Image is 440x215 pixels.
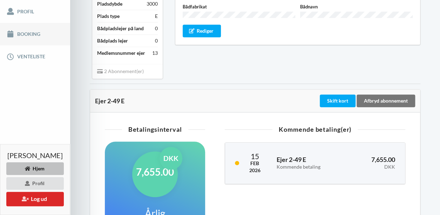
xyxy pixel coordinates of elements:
div: 2026 [249,167,260,174]
div: Ejer 2-49 E [95,97,318,104]
div: 13 [152,50,158,57]
div: Feb [249,160,260,167]
div: 0 [155,37,158,44]
div: Plads type [97,13,120,20]
span: [PERSON_NAME] [7,152,63,159]
div: Bådplads lejer [97,37,128,44]
div: E [155,13,158,20]
button: Log ud [6,192,64,206]
div: 0 [155,25,158,32]
div: DKK [351,164,395,170]
h3: 7,655.00 [351,156,395,170]
div: Hjem [6,162,64,175]
div: Medlemsnummer ejer [97,50,145,57]
span: 2 Abonnement(er) [97,68,144,74]
div: Pladsdybde [97,0,122,7]
h3: Ejer 2-49 E [276,156,341,170]
div: Afbryd abonnement [357,95,415,107]
div: 15 [249,152,260,160]
div: Kommende betaling [276,164,341,170]
div: 3000 [147,0,158,7]
div: Skift kort [320,95,356,107]
div: Bådpladslejer på land [97,25,144,32]
div: DKK [160,147,182,170]
div: Rediger [183,25,221,37]
label: Bådfabrikat [183,3,295,10]
label: Bådnavn [300,3,413,10]
div: Betalingsinterval [105,126,205,132]
div: Profil [6,177,64,190]
div: Kommende betaling(er) [225,126,405,132]
h1: 7,655.00 [136,165,174,178]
